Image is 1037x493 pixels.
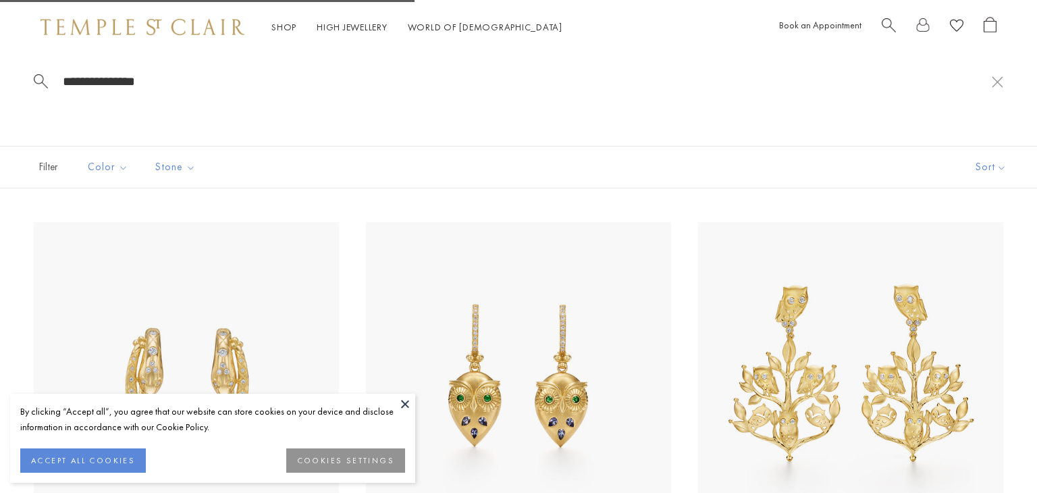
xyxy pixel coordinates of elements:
[41,19,244,35] img: Temple St. Clair
[271,19,562,36] nav: Main navigation
[20,448,146,473] button: ACCEPT ALL COOKIES
[882,17,896,38] a: Search
[317,21,388,33] a: High JewelleryHigh Jewellery
[779,19,861,31] a: Book an Appointment
[950,17,963,38] a: View Wishlist
[145,152,206,182] button: Stone
[286,448,405,473] button: COOKIES SETTINGS
[81,159,138,176] span: Color
[271,21,296,33] a: ShopShop
[20,404,405,435] div: By clicking “Accept all”, you agree that our website can store cookies on your device and disclos...
[149,159,206,176] span: Stone
[945,147,1037,188] button: Show sort by
[408,21,562,33] a: World of [DEMOGRAPHIC_DATA]World of [DEMOGRAPHIC_DATA]
[78,152,138,182] button: Color
[969,430,1023,479] iframe: Gorgias live chat messenger
[984,17,996,38] a: Open Shopping Bag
